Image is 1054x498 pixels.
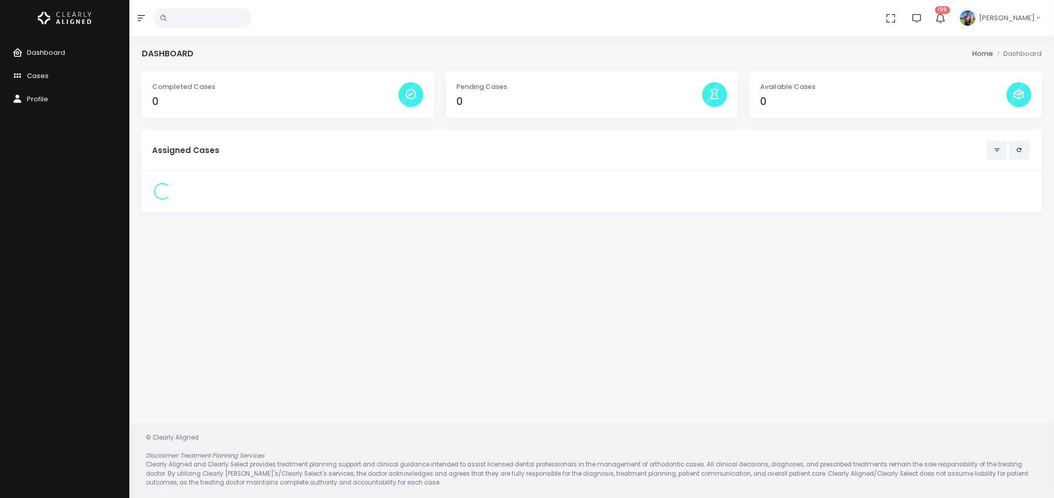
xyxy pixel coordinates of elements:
p: Available Cases [760,82,1006,92]
h4: Dashboard [142,49,194,58]
em: Disclaimer: Treatment Planning Services [146,451,264,460]
span: Profile [27,94,48,104]
li: Dashboard [993,49,1042,59]
span: Cases [27,71,49,81]
span: [PERSON_NAME] [979,13,1035,23]
h5: Assigned Cases [152,146,987,155]
span: Dashboard [27,48,65,57]
p: Completed Cases [152,82,398,92]
li: Home [972,49,993,59]
h4: 0 [760,96,1006,108]
p: Pending Cases [456,82,703,92]
img: Logo Horizontal [38,7,92,29]
img: Header Avatar [958,9,977,27]
span: 199 [935,6,950,14]
h4: 0 [152,96,398,108]
h4: 0 [456,96,703,108]
div: © Clearly Aligned Clearly Aligned and Clearly Select provides treatment planning support and clin... [136,433,1048,488]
